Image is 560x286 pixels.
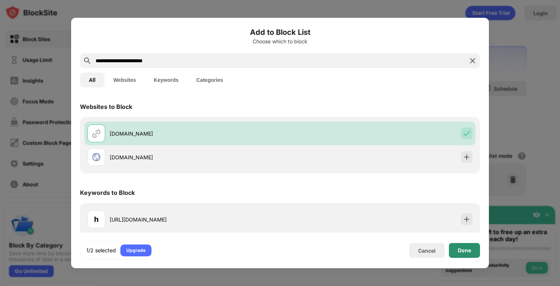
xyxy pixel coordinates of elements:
button: Keywords [145,73,187,87]
img: url.svg [92,129,101,138]
div: 1/2 selected [86,247,116,254]
div: [DOMAIN_NAME] [110,130,280,137]
img: search.svg [83,56,92,65]
img: favicons [92,153,101,162]
button: All [80,73,104,87]
div: [DOMAIN_NAME] [110,153,280,161]
button: Categories [187,73,232,87]
button: Websites [104,73,145,87]
div: Done [458,247,471,253]
div: Upgrade [126,247,146,254]
h6: Add to Block List [80,27,480,38]
div: Keywords to Block [80,189,135,196]
div: Cancel [418,247,436,254]
div: h [94,214,99,225]
div: Choose which to block [80,39,480,44]
div: [URL][DOMAIN_NAME] [110,216,280,223]
div: Websites to Block [80,103,132,110]
img: search-close [468,56,477,65]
